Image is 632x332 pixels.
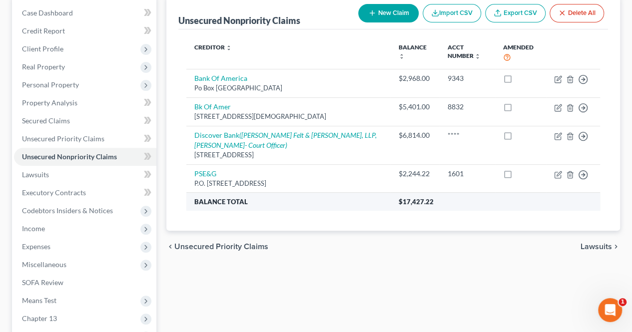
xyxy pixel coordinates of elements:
[14,166,156,184] a: Lawsuits
[22,170,49,179] span: Lawsuits
[14,94,156,112] a: Property Analysis
[194,169,216,178] a: PSE&G
[598,298,622,322] iframe: Intercom live chat
[22,296,56,305] span: Means Test
[194,112,382,121] div: [STREET_ADDRESS][DEMOGRAPHIC_DATA]
[22,314,57,323] span: Chapter 13
[22,260,66,269] span: Miscellaneous
[398,73,432,83] div: $2,968.00
[612,243,620,251] i: chevron_right
[14,112,156,130] a: Secured Claims
[22,44,63,53] span: Client Profile
[398,198,433,206] span: $17,427.22
[186,193,390,211] th: Balance Total
[448,169,487,179] div: 1601
[226,45,232,51] i: unfold_more
[398,53,404,59] i: unfold_more
[22,98,77,107] span: Property Analysis
[166,243,268,251] button: chevron_left Unsecured Priority Claims
[423,4,481,22] button: Import CSV
[22,26,65,35] span: Credit Report
[22,8,73,17] span: Case Dashboard
[178,14,300,26] div: Unsecured Nonpriority Claims
[194,74,247,82] a: Bank Of America
[581,243,620,251] button: Lawsuits chevron_right
[14,184,156,202] a: Executory Contracts
[194,131,377,149] a: Discover Bank([PERSON_NAME] Felt & [PERSON_NAME], LLP, [PERSON_NAME]- Court Officer)
[485,4,546,22] a: Export CSV
[14,274,156,292] a: SOFA Review
[22,224,45,233] span: Income
[14,4,156,22] a: Case Dashboard
[22,242,50,251] span: Expenses
[550,4,604,22] button: Delete All
[398,43,426,59] a: Balance unfold_more
[22,278,63,287] span: SOFA Review
[194,150,382,160] div: [STREET_ADDRESS]
[398,130,432,140] div: $6,814.00
[166,243,174,251] i: chevron_left
[448,73,487,83] div: 9343
[14,130,156,148] a: Unsecured Priority Claims
[475,53,481,59] i: unfold_more
[22,62,65,71] span: Real Property
[194,179,382,188] div: P.O. [STREET_ADDRESS]
[22,152,117,161] span: Unsecured Nonpriority Claims
[194,43,232,51] a: Creditor unfold_more
[398,102,432,112] div: $5,401.00
[22,206,113,215] span: Codebtors Insiders & Notices
[358,4,419,22] button: New Claim
[448,43,481,59] a: Acct Number unfold_more
[14,22,156,40] a: Credit Report
[581,243,612,251] span: Lawsuits
[398,169,432,179] div: $2,244.22
[174,243,268,251] span: Unsecured Priority Claims
[448,102,487,112] div: 8832
[22,188,86,197] span: Executory Contracts
[194,83,382,93] div: Po Box [GEOGRAPHIC_DATA]
[22,134,104,143] span: Unsecured Priority Claims
[14,148,156,166] a: Unsecured Nonpriority Claims
[194,131,377,149] i: ([PERSON_NAME] Felt & [PERSON_NAME], LLP, [PERSON_NAME]- Court Officer)
[495,37,546,69] th: Amended
[22,116,70,125] span: Secured Claims
[194,102,231,111] a: Bk Of Amer
[22,80,79,89] span: Personal Property
[619,298,627,306] span: 1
